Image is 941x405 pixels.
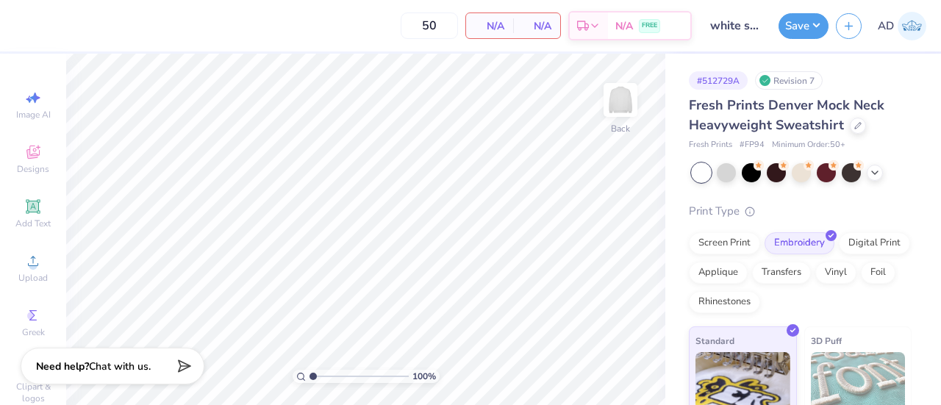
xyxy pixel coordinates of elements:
[689,96,884,134] span: Fresh Prints Denver Mock Neck Heavyweight Sweatshirt
[878,12,926,40] a: AD
[755,71,823,90] div: Revision 7
[89,359,151,373] span: Chat with us.
[689,203,912,220] div: Print Type
[815,262,856,284] div: Vinyl
[642,21,657,31] span: FREE
[16,109,51,121] span: Image AI
[36,359,89,373] strong: Need help?
[611,122,630,135] div: Back
[606,85,635,115] img: Back
[811,333,842,348] span: 3D Puff
[779,13,829,39] button: Save
[18,272,48,284] span: Upload
[898,12,926,40] img: Ava Dee
[412,370,436,383] span: 100 %
[22,326,45,338] span: Greek
[689,262,748,284] div: Applique
[765,232,834,254] div: Embroidery
[17,163,49,175] span: Designs
[689,139,732,151] span: Fresh Prints
[861,262,895,284] div: Foil
[740,139,765,151] span: # FP94
[615,18,633,34] span: N/A
[878,18,894,35] span: AD
[689,291,760,313] div: Rhinestones
[15,218,51,229] span: Add Text
[699,11,771,40] input: Untitled Design
[7,381,59,404] span: Clipart & logos
[689,232,760,254] div: Screen Print
[475,18,504,34] span: N/A
[752,262,811,284] div: Transfers
[772,139,845,151] span: Minimum Order: 50 +
[401,12,458,39] input: – –
[839,232,910,254] div: Digital Print
[695,333,734,348] span: Standard
[522,18,551,34] span: N/A
[689,71,748,90] div: # 512729A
